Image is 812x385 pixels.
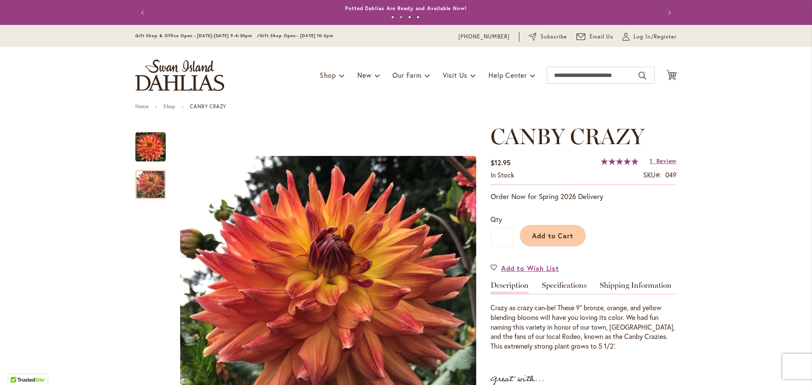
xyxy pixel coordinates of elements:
span: Shop [320,71,336,79]
span: Add to Cart [532,231,574,240]
button: Add to Cart [520,225,586,246]
span: Review [656,157,677,165]
a: Subscribe [529,33,567,41]
a: Description [491,281,529,294]
strong: SKU [643,170,661,179]
span: Visit Us [443,71,467,79]
span: In stock [491,170,514,179]
span: Subscribe [540,33,567,41]
span: Log In/Register [634,33,677,41]
strong: CANBY CRAZY [190,103,226,109]
button: 3 of 4 [408,16,411,19]
div: 049 [665,170,677,180]
a: Email Us [576,33,614,41]
span: Qty [491,215,502,224]
div: 100% [601,158,638,165]
a: Shop [163,103,175,109]
button: 2 of 4 [400,16,403,19]
button: 1 of 4 [391,16,394,19]
div: Availability [491,170,514,180]
a: store logo [135,60,224,91]
span: Our Farm [392,71,421,79]
button: 4 of 4 [417,16,420,19]
a: Log In/Register [623,33,677,41]
div: Crazy as crazy can-be! These 9” bronze, orange, and yellow blending blooms will have you loving i... [491,303,677,351]
span: $12.95 [491,158,510,167]
div: Canby Crazy [135,124,174,161]
span: CANBY CRAZY [491,123,645,150]
div: Detailed Product Info [491,281,677,351]
button: Previous [135,4,152,21]
div: Canby Crazy [135,161,166,199]
a: Add to Wish List [491,263,559,273]
span: Gift Shop Open - [DATE] 10-3pm [260,33,333,38]
p: Order Now for Spring 2026 Delivery [491,191,677,202]
span: Add to Wish List [501,263,559,273]
a: [PHONE_NUMBER] [458,33,510,41]
a: 1 Review [650,157,677,165]
a: Home [135,103,148,109]
span: Email Us [590,33,614,41]
span: New [357,71,371,79]
span: Help Center [488,71,527,79]
iframe: Launch Accessibility Center [6,355,30,379]
span: 1 [650,157,653,165]
span: Gift Shop & Office Open - [DATE]-[DATE] 9-4:30pm / [135,33,260,38]
a: Specifications [542,281,587,294]
a: Potted Dahlias Are Ready and Available Now! [345,5,467,11]
button: Next [660,4,677,21]
a: Shipping Information [600,281,672,294]
img: Canby Crazy [135,132,166,162]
